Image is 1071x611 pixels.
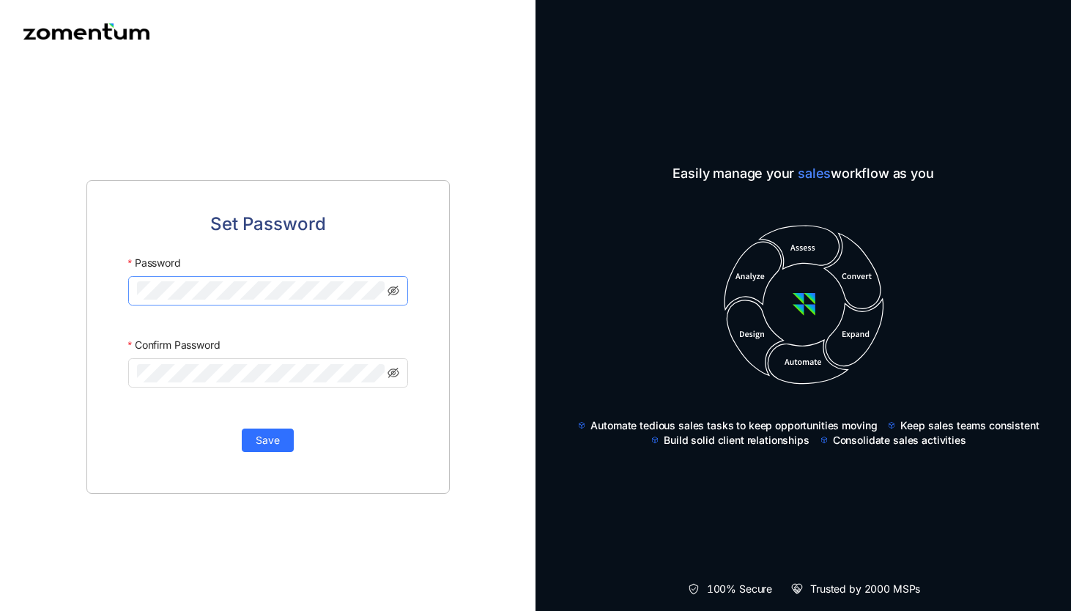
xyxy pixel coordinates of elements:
[388,285,399,297] span: eye-invisible
[810,582,920,596] span: Trusted by 2000 MSPs
[128,250,181,276] label: Password
[137,281,385,300] input: Password
[256,432,280,448] span: Save
[23,23,149,40] img: Zomentum logo
[707,582,772,596] span: 100% Secure
[128,332,220,358] label: Confirm Password
[566,163,1041,184] span: Easily manage your workflow as you
[833,433,966,448] span: Consolidate sales activities
[366,282,383,300] keeper-lock: Open Keeper Popup
[242,429,294,452] button: Save
[798,166,831,181] span: sales
[388,367,399,379] span: eye-invisible
[590,418,877,433] span: Automate tedious sales tasks to keep opportunities moving
[137,364,385,382] input: Confirm Password
[210,210,326,238] span: Set Password
[900,418,1039,433] span: Keep sales teams consistent
[664,433,809,448] span: Build solid client relationships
